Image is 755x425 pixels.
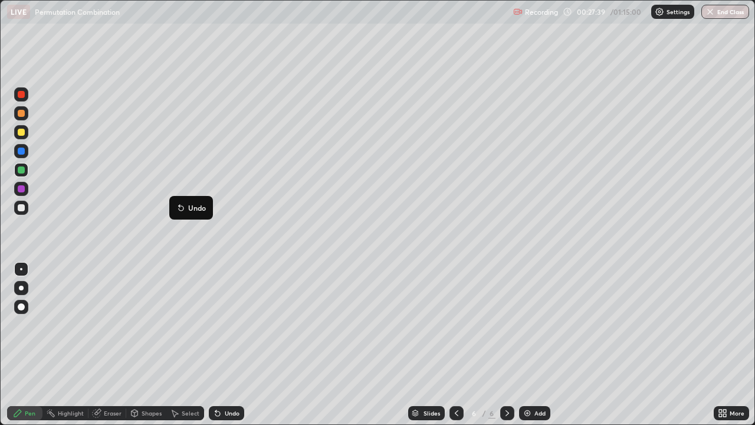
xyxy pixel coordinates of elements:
[488,408,495,419] div: 6
[11,7,27,17] p: LIVE
[705,7,715,17] img: end-class-cross
[655,7,664,17] img: class-settings-icons
[188,203,206,212] p: Undo
[104,410,122,416] div: Eraser
[513,7,523,17] img: recording.375f2c34.svg
[534,410,546,416] div: Add
[424,410,440,416] div: Slides
[482,410,486,417] div: /
[35,7,120,17] p: Permutation Combination
[58,410,84,416] div: Highlight
[468,410,480,417] div: 6
[525,8,558,17] p: Recording
[25,410,35,416] div: Pen
[701,5,749,19] button: End Class
[182,410,199,416] div: Select
[225,410,239,416] div: Undo
[730,410,744,416] div: More
[174,201,208,215] button: Undo
[142,410,162,416] div: Shapes
[667,9,690,15] p: Settings
[523,408,532,418] img: add-slide-button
